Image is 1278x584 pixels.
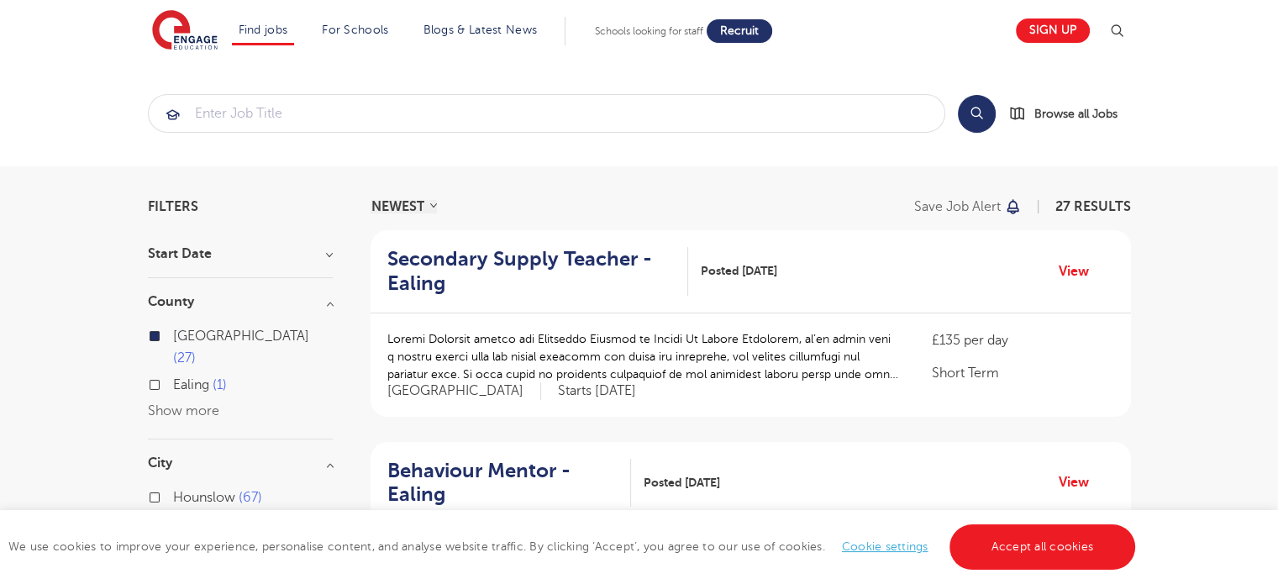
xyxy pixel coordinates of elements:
h2: Behaviour Mentor - Ealing [387,459,618,508]
h3: Start Date [148,247,333,260]
h3: City [148,456,333,470]
span: 27 RESULTS [1055,199,1131,214]
span: Recruit [720,24,759,37]
p: Loremi Dolorsit ametco adi Elitseddo Eiusmod te Incidi Ut Labore Etdolorem, al’en admin veni q no... [387,330,899,383]
span: Filters [148,200,198,213]
span: Browse all Jobs [1034,104,1118,124]
input: Submit [149,95,944,132]
a: Behaviour Mentor - Ealing [387,459,632,508]
p: Short Term [932,363,1113,383]
h3: County [148,295,333,308]
p: Starts [DATE] [558,382,636,400]
a: View [1059,260,1102,282]
span: [GEOGRAPHIC_DATA] [387,382,541,400]
span: We use cookies to improve your experience, personalise content, and analyse website traffic. By c... [8,540,1139,553]
span: 67 [239,490,262,505]
input: [GEOGRAPHIC_DATA] 27 [173,329,184,339]
a: Blogs & Latest News [423,24,538,36]
a: View [1059,471,1102,493]
span: Hounslow [173,490,235,505]
img: Engage Education [152,10,218,52]
a: For Schools [322,24,388,36]
a: Find jobs [239,24,288,36]
a: Accept all cookies [949,524,1136,570]
span: 1 [213,377,227,392]
h2: Secondary Supply Teacher - Ealing [387,247,675,296]
div: Submit [148,94,945,133]
span: 27 [173,350,196,366]
p: Save job alert [914,200,1001,213]
a: Secondary Supply Teacher - Ealing [387,247,688,296]
button: Show more [148,403,219,418]
a: Cookie settings [842,540,928,553]
span: [GEOGRAPHIC_DATA] [173,329,309,344]
button: Save job alert [914,200,1023,213]
button: Search [958,95,996,133]
p: £135 per day [932,330,1113,350]
input: Ealing 1 [173,377,184,388]
a: Recruit [707,19,772,43]
a: Sign up [1016,18,1090,43]
input: Hounslow 67 [173,490,184,501]
a: Browse all Jobs [1009,104,1131,124]
span: Schools looking for staff [595,25,703,37]
span: Posted [DATE] [701,262,777,280]
span: Ealing [173,377,209,392]
span: Posted [DATE] [644,474,720,492]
